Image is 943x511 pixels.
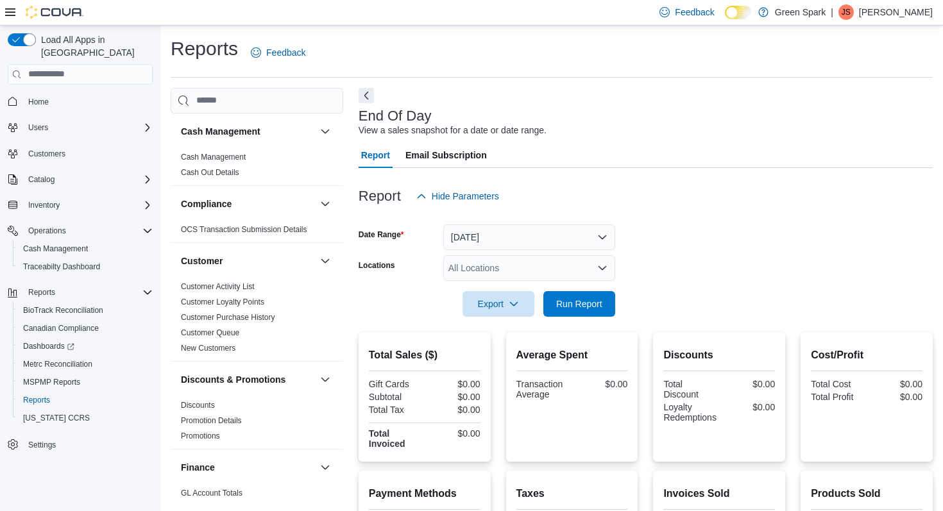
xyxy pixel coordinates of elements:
span: Report [361,142,390,168]
div: Total Cost [811,379,864,389]
a: OCS Transaction Submission Details [181,225,307,234]
button: Export [463,291,534,317]
button: Traceabilty Dashboard [13,258,158,276]
span: Settings [23,436,153,452]
span: Reports [28,287,55,297]
div: $0.00 [427,405,480,415]
a: Settings [23,437,61,453]
span: Dashboards [18,339,153,354]
button: BioTrack Reconciliation [13,301,158,319]
button: [DATE] [443,224,615,250]
span: Cash Management [18,241,153,256]
a: Customer Activity List [181,282,255,291]
a: Customer Loyalty Points [181,297,264,306]
h3: Finance [181,461,215,474]
h2: Discounts [663,348,775,363]
span: Inventory [28,200,60,210]
span: MSPMP Reports [18,374,153,390]
input: Dark Mode [725,6,752,19]
span: Canadian Compliance [23,323,99,333]
button: Hide Parameters [411,183,504,209]
span: Inventory [23,197,153,213]
span: Home [23,94,153,110]
div: View a sales snapshot for a date or date range. [359,124,547,137]
span: Feedback [266,46,305,59]
div: Customer [171,279,343,361]
span: Canadian Compliance [18,321,153,336]
h1: Reports [171,36,238,62]
a: Feedback [246,40,310,65]
button: Operations [3,222,158,240]
h2: Products Sold [811,486,922,501]
span: Users [28,122,48,133]
span: Operations [28,226,66,236]
span: Operations [23,223,153,239]
div: $0.00 [427,428,480,439]
button: Customer [318,253,333,269]
nav: Complex example [8,87,153,487]
span: Cash Management [181,152,246,162]
span: Users [23,120,153,135]
div: Total Discount [663,379,717,399]
span: Settings [28,440,56,450]
button: Users [23,120,53,135]
a: MSPMP Reports [18,374,85,390]
button: Metrc Reconciliation [13,355,158,373]
label: Locations [359,260,395,271]
span: Customer Queue [181,328,239,338]
a: Canadian Compliance [18,321,104,336]
span: OCS Transaction Submission Details [181,224,307,235]
div: Subtotal [369,392,422,402]
span: Customer Activity List [181,281,255,292]
span: Cash Out Details [181,167,239,178]
span: MSPMP Reports [23,377,80,387]
span: Load All Apps in [GEOGRAPHIC_DATA] [36,33,153,59]
button: Reports [13,391,158,409]
button: Run Report [543,291,615,317]
h2: Payment Methods [369,486,480,501]
button: Reports [3,283,158,301]
button: Users [3,119,158,137]
span: Customers [23,146,153,162]
span: Export [470,291,527,317]
a: Dashboards [13,337,158,355]
a: Customers [23,146,71,162]
span: Customer Purchase History [181,312,275,323]
button: Settings [3,435,158,453]
span: [US_STATE] CCRS [23,413,90,423]
span: Metrc Reconciliation [18,356,153,372]
span: Promotion Details [181,415,242,426]
a: [US_STATE] CCRS [18,410,95,426]
button: Cash Management [13,240,158,258]
a: Customer Purchase History [181,313,275,322]
h2: Taxes [516,486,628,501]
span: Traceabilty Dashboard [18,259,153,274]
button: Customer [181,255,315,267]
div: Total Profit [811,392,864,402]
div: $0.00 [427,379,480,389]
span: BioTrack Reconciliation [23,305,103,315]
span: Hide Parameters [432,190,499,203]
div: Compliance [171,222,343,242]
button: Inventory [3,196,158,214]
div: $0.00 [427,392,480,402]
button: [US_STATE] CCRS [13,409,158,427]
span: Reports [23,395,50,405]
button: Compliance [181,197,315,210]
span: Reports [18,392,153,408]
button: Inventory [23,197,65,213]
button: Canadian Compliance [13,319,158,337]
span: Run Report [556,297,602,310]
a: Customer Queue [181,328,239,337]
a: GL Account Totals [181,489,242,498]
a: Dashboards [18,339,80,354]
p: Green Spark [775,4,826,20]
span: Traceabilty Dashboard [23,262,100,272]
span: Home [28,97,49,107]
span: New Customers [181,343,235,353]
div: Discounts & Promotions [171,398,343,449]
div: $0.00 [722,402,775,412]
button: Open list of options [597,263,607,273]
button: Discounts & Promotions [318,372,333,387]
